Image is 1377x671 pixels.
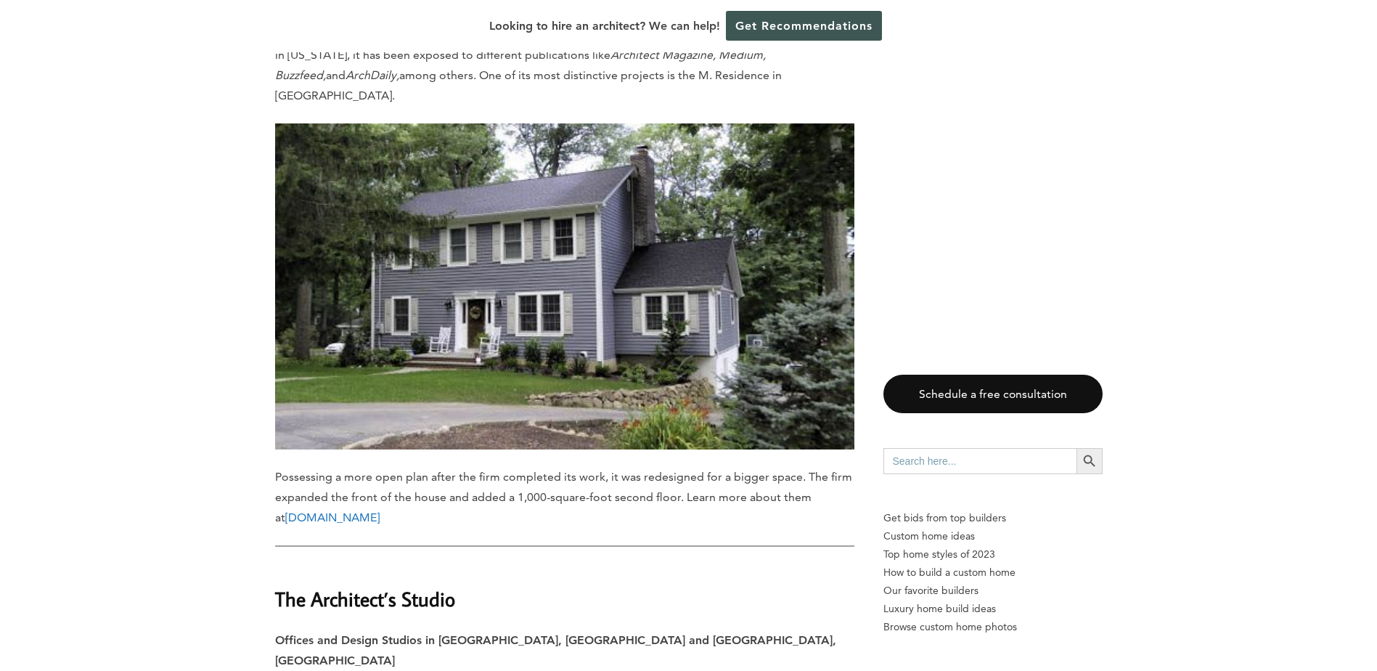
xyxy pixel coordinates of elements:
[883,509,1103,527] p: Get bids from top builders
[1304,598,1360,654] iframe: Drift Widget Chat Controller
[1082,453,1098,469] svg: Search
[275,633,836,667] strong: Offices and Design Studios in [GEOGRAPHIC_DATA], [GEOGRAPHIC_DATA] and [GEOGRAPHIC_DATA], [GEOGRA...
[275,123,854,450] img: Aric Gitomer Architect, LLC new jersey architects
[883,375,1103,413] a: Schedule a free consultation
[275,4,854,106] p: [PERSON_NAME] Architect is a firm that grew through word-of-mouth advertising. Since its establis...
[883,527,1103,545] a: Custom home ideas
[883,618,1103,636] a: Browse custom home photos
[883,448,1076,474] input: Search here...
[275,467,854,528] p: Possessing a more open plan after the firm completed its work, it was redesigned for a bigger spa...
[883,545,1103,564] a: Top home styles of 2023
[726,11,882,41] a: Get Recommendations
[275,48,766,82] em: Architect Magazine, Medium, Buzzfeed,
[275,586,455,611] strong: The Architect’s Studio
[883,600,1103,618] a: Luxury home build ideas
[285,511,380,524] a: [DOMAIN_NAME]
[883,564,1103,582] a: How to build a custom home
[346,68,399,82] em: ArchDaily,
[883,582,1103,600] a: Our favorite builders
